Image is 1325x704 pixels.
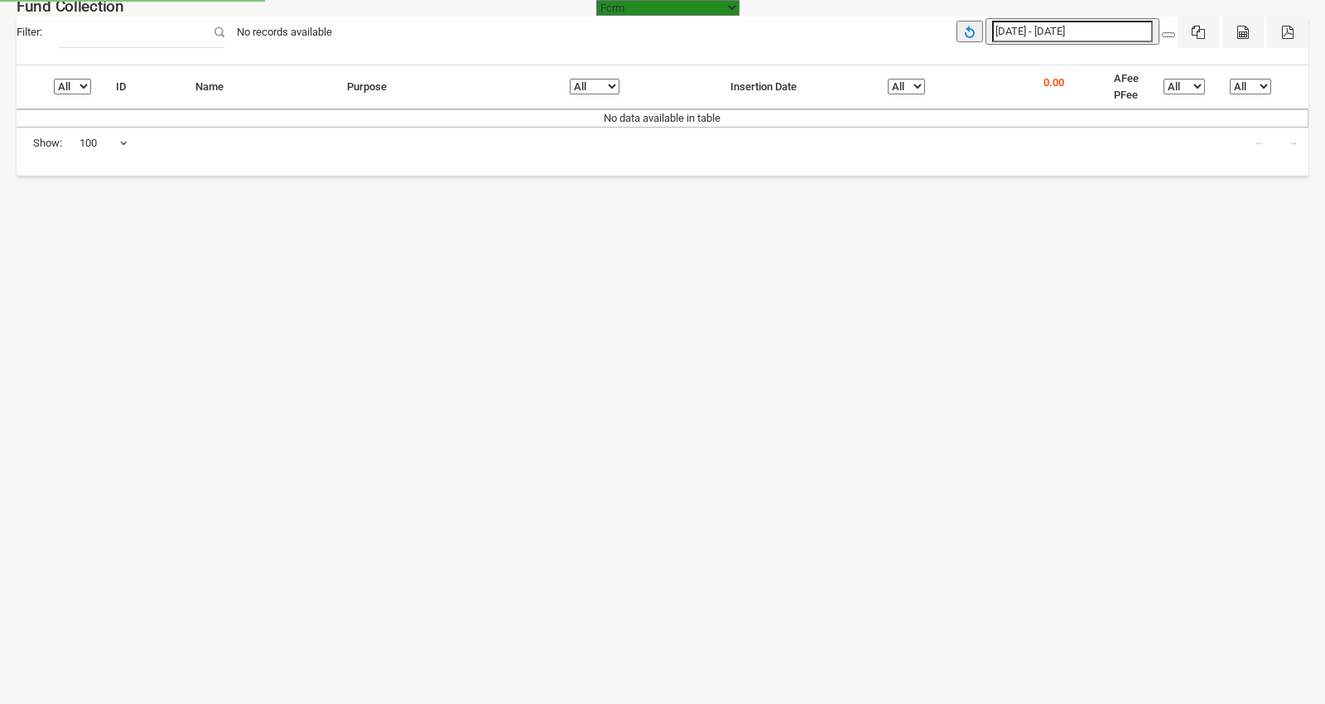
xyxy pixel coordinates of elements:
[1114,87,1139,104] li: PFee
[224,17,344,48] div: No records available
[1222,17,1264,48] button: CSV
[335,65,557,109] th: Purpose
[79,128,128,159] span: 100
[718,65,875,109] th: Insertion Date
[1178,17,1219,48] button: Excel
[17,109,1308,127] td: No data available in table
[1244,128,1275,159] a: ←
[1114,70,1139,87] li: AFee
[79,135,128,152] span: 100
[1277,128,1308,159] a: →
[1267,17,1308,48] button: Pdf
[33,135,62,152] span: Show:
[59,17,224,48] input: Filter:
[104,65,183,109] th: ID
[1043,75,1064,91] p: 0.00
[183,65,335,109] th: Name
